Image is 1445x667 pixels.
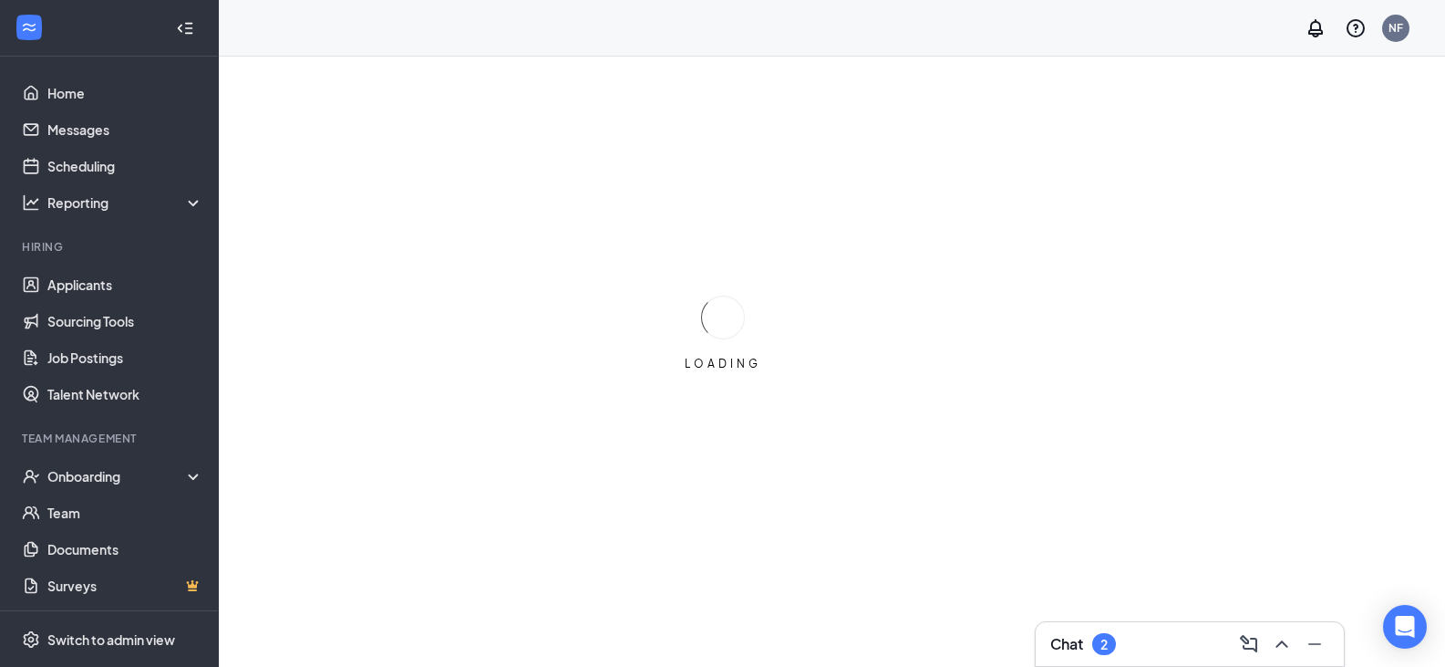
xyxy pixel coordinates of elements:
[47,495,203,531] a: Team
[1345,17,1367,39] svg: QuestionInfo
[22,239,200,255] div: Hiring
[47,303,203,339] a: Sourcing Tools
[1050,634,1083,654] h3: Chat
[1234,630,1264,659] button: ComposeMessage
[47,148,203,184] a: Scheduling
[22,467,40,485] svg: UserCheck
[1100,637,1108,652] div: 2
[22,431,200,446] div: Team Management
[47,111,203,148] a: Messages
[20,18,38,36] svg: WorkstreamLogo
[47,631,175,649] div: Switch to admin view
[1238,633,1260,655] svg: ComposeMessage
[47,193,204,212] div: Reporting
[1304,633,1326,655] svg: Minimize
[1267,630,1296,659] button: ChevronUp
[1383,605,1427,649] div: Open Intercom Messenger
[677,356,769,371] div: LOADING
[47,339,203,376] a: Job Postings
[1300,630,1329,659] button: Minimize
[176,19,194,37] svg: Collapse
[47,266,203,303] a: Applicants
[47,75,203,111] a: Home
[47,531,203,568] a: Documents
[47,376,203,412] a: Talent Network
[1388,20,1403,36] div: NF
[1305,17,1326,39] svg: Notifications
[22,631,40,649] svg: Settings
[47,467,188,485] div: Onboarding
[1271,633,1293,655] svg: ChevronUp
[22,193,40,212] svg: Analysis
[47,568,203,604] a: SurveysCrown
